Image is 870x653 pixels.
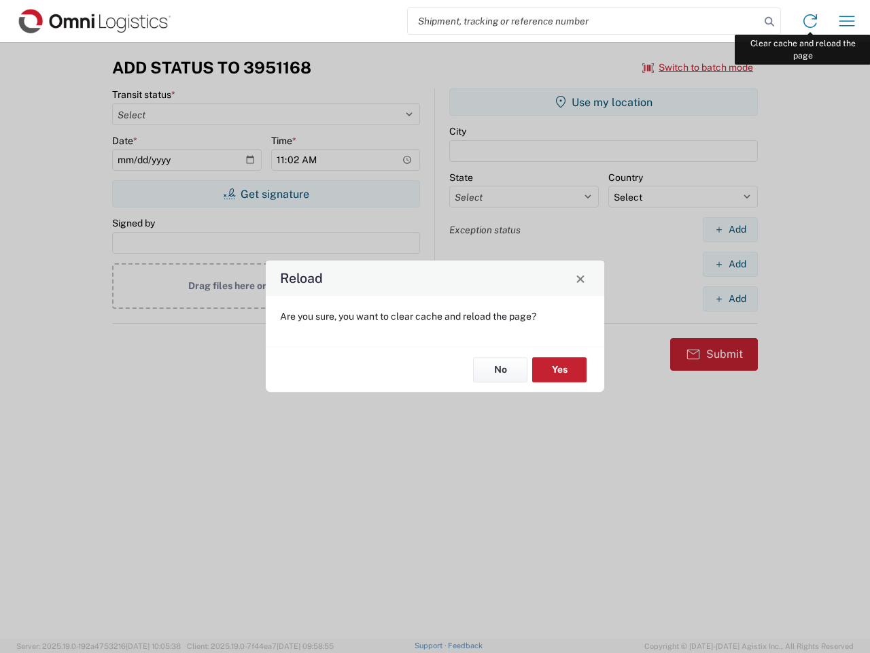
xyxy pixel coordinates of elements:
button: Close [571,269,590,288]
h4: Reload [280,269,323,288]
button: No [473,357,527,382]
button: Yes [532,357,587,382]
p: Are you sure, you want to clear cache and reload the page? [280,310,590,322]
input: Shipment, tracking or reference number [408,8,760,34]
